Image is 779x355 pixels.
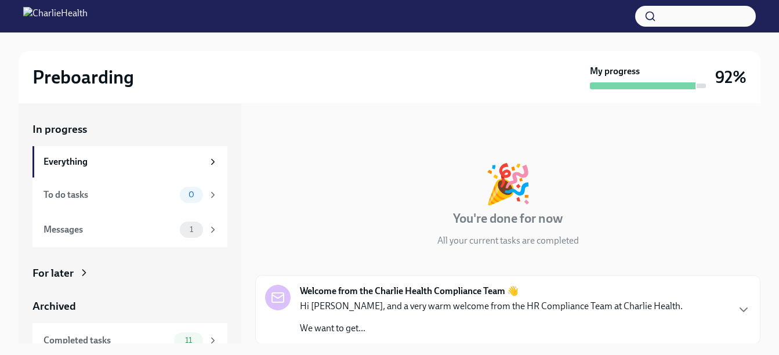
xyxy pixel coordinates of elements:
span: 11 [178,336,199,345]
a: In progress [32,122,227,137]
span: 0 [182,190,201,199]
span: 1 [183,225,200,234]
img: CharlieHealth [23,7,88,26]
div: Completed tasks [44,334,169,347]
strong: Welcome from the Charlie Health Compliance Team 👋 [300,285,519,298]
a: Messages1 [32,212,227,247]
a: To do tasks0 [32,178,227,212]
h3: 92% [715,67,747,88]
a: Everything [32,146,227,178]
div: In progress [255,122,310,137]
h4: You're done for now [453,210,563,227]
a: For later [32,266,227,281]
div: To do tasks [44,189,175,201]
div: For later [32,266,74,281]
div: Everything [44,155,203,168]
div: 🎉 [484,165,532,203]
p: All your current tasks are completed [437,234,579,247]
h2: Preboarding [32,66,134,89]
p: Hi [PERSON_NAME], and a very warm welcome from the HR Compliance Team at Charlie Health. [300,300,683,313]
p: We want to get... [300,322,683,335]
div: Messages [44,223,175,236]
strong: My progress [590,65,640,78]
a: Archived [32,299,227,314]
